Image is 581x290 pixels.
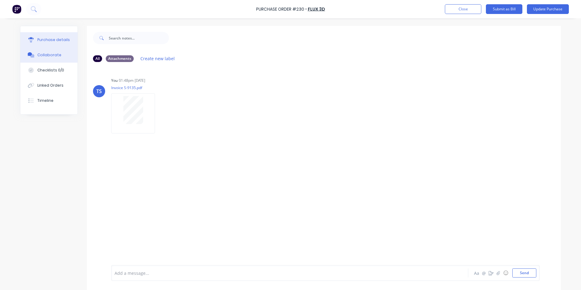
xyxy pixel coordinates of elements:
div: TS [96,88,102,95]
button: Create new label [137,54,178,63]
div: Checklists 0/0 [37,67,64,73]
button: Aa [473,269,480,277]
button: Collaborate [20,47,77,63]
input: Search notes... [109,32,169,44]
button: Send [512,268,536,278]
button: Purchase details [20,32,77,47]
button: ☺ [502,269,509,277]
div: Purchase details [37,37,70,43]
button: Close [445,4,481,14]
button: @ [480,269,487,277]
div: Timeline [37,98,53,103]
div: Purchase Order #230 - [256,6,307,12]
button: Linked Orders [20,78,77,93]
a: FLUX 3D [308,6,325,12]
button: Checklists 0/0 [20,63,77,78]
img: Factory [12,5,21,14]
p: Invoice S-9135.pdf [111,85,161,90]
div: Collaborate [37,52,61,58]
div: You [111,78,118,83]
div: Linked Orders [37,83,64,88]
button: Submit as Bill [486,4,522,14]
div: All [93,55,102,62]
button: Timeline [20,93,77,108]
div: 01:48pm [DATE] [119,78,145,83]
button: Update Purchase [527,4,569,14]
div: Attachments [106,55,134,62]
